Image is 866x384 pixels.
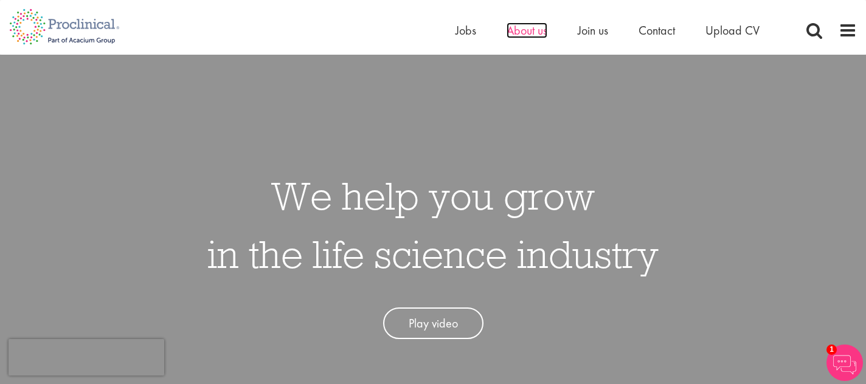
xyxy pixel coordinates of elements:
[826,345,837,355] span: 1
[705,22,760,38] a: Upload CV
[456,22,476,38] a: Jobs
[207,166,659,283] h1: We help you grow in the life science industry
[383,307,483,340] a: Play video
[578,22,608,38] a: Join us
[507,22,547,38] a: About us
[826,345,863,381] img: Chatbot
[639,22,675,38] a: Contact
